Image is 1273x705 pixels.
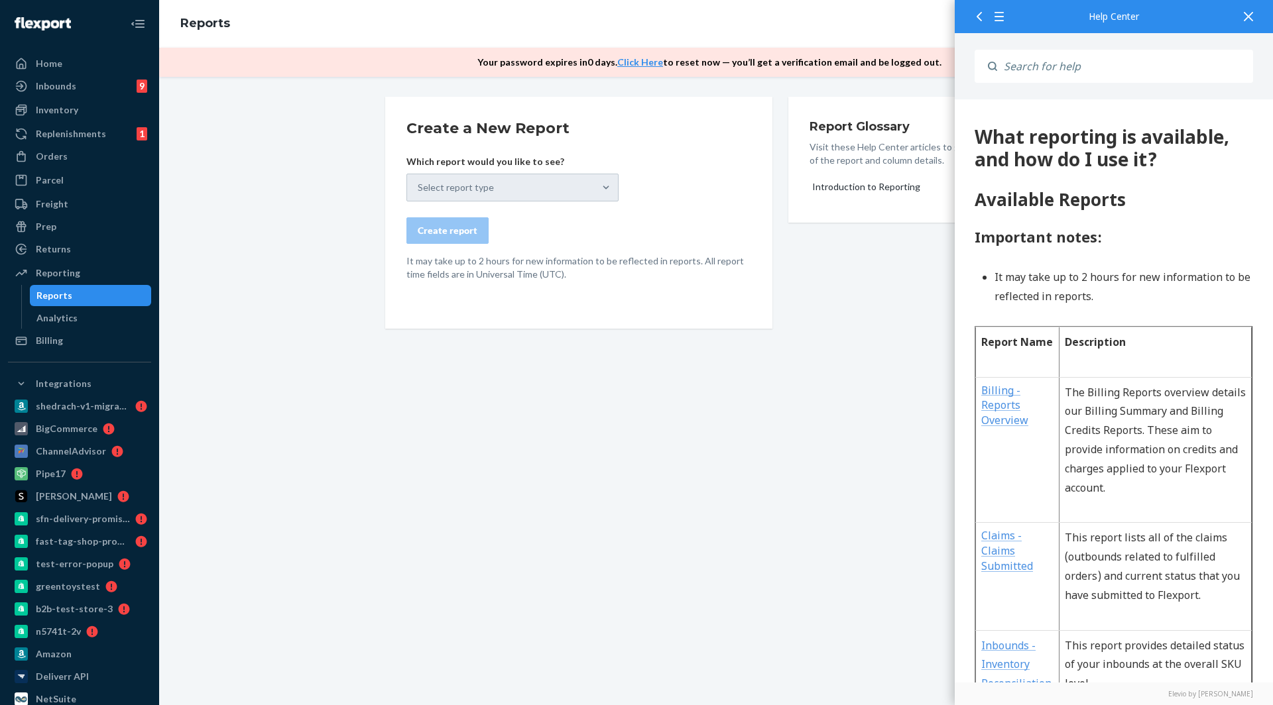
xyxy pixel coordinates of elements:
[36,422,97,435] div: BigCommerce
[36,377,91,390] div: Integrations
[997,50,1253,83] input: Search
[617,56,663,68] a: Click Here
[8,373,151,394] button: Integrations
[36,400,130,413] div: shedrach-v1-migration-test
[36,557,113,570] div: test-error-popup
[8,553,151,574] a: test-error-popup
[36,490,112,503] div: [PERSON_NAME]
[8,666,151,687] a: Deliverr API
[36,625,81,638] div: n5741t-2v
[36,535,130,548] div: fast-tag-shop-promise-1
[8,76,151,97] a: Inbounds9
[180,16,230,30] a: Reports
[27,539,97,592] a: Inbounds - Inventory Reconciliation
[810,172,1026,201] button: Introduction to Reporting
[812,180,920,193] div: Introduction to Reporting
[406,118,751,139] h2: Create a New Report
[36,266,80,280] div: Reporting
[36,174,64,187] div: Parcel
[8,99,151,121] a: Inventory
[8,441,151,462] a: ChannelAdvisor
[27,235,98,250] strong: Report Name
[20,27,298,71] div: 137 What reporting is available, and how do I use it?
[36,580,100,593] div: greentoystest
[810,140,1026,167] p: Visit these Help Center articles to get a description of the report and column details.
[36,311,78,325] div: Analytics
[406,254,751,281] p: It may take up to 2 hours for new information to be reflected in reports. All report time fields ...
[8,216,151,237] a: Prep
[110,539,290,592] span: This report provides detailed status of your inbounds at the overall SKU level.
[36,647,72,661] div: Amazon
[36,80,76,93] div: Inbounds
[8,123,151,144] a: Replenishments1
[110,235,171,250] strong: Description
[477,56,941,69] p: Your password expires in 0 days . to reset now — you’ll get a verification email and be logged out.
[8,621,151,642] a: n5741t-2v
[36,150,68,163] div: Orders
[30,307,152,329] a: Analytics
[27,429,78,474] a: Claims - Claims Submitted
[170,5,241,43] ol: breadcrumbs
[110,429,292,505] p: This report lists all of the claims (outbounds related to fulfilled orders) and current status th...
[36,670,89,683] div: Deliverr API
[36,127,106,140] div: Replenishments
[137,127,147,140] div: 1
[110,284,292,398] p: The Billing Reports overview details our Billing Summary and Billing Credits Reports. These aim t...
[36,602,113,616] div: b2b-test-store-3
[810,118,1026,135] h3: Report Glossary
[8,486,151,507] a: [PERSON_NAME]
[8,418,151,439] a: BigCommerce
[8,53,151,74] a: Home
[31,9,58,21] span: Chat
[8,508,151,529] a: sfn-delivery-promise-test-us
[36,103,78,117] div: Inventory
[36,289,72,302] div: Reports
[20,127,147,147] span: Important notes:
[8,531,151,552] a: fast-tag-shop-promise-1
[15,17,71,30] img: Flexport logo
[975,689,1253,698] a: Elevio by [PERSON_NAME]
[8,330,151,351] a: Billing
[8,193,151,215] a: Freight
[8,396,151,417] a: shedrach-v1-migration-test
[20,87,298,113] h1: Available Reports
[36,467,66,480] div: Pipe17
[40,168,298,207] li: It may take up to 2 hours for new information to be reflected in reports.
[36,243,71,256] div: Returns
[110,625,292,701] p: This report aims to provide information on inventory movements for any selected month. (To be sun...
[27,284,74,329] a: Billing - Reports Overview
[8,598,151,620] a: b2b-test-store-3
[36,512,130,525] div: sfn-delivery-promise-test-us
[137,80,147,93] div: 9
[8,170,151,191] a: Parcel
[36,220,56,233] div: Prep
[8,643,151,665] a: Amazon
[975,12,1253,21] div: Help Center
[406,217,489,244] button: Create report
[36,197,68,211] div: Freight
[8,576,151,597] a: greentoystest
[8,239,151,260] a: Returns
[36,57,62,70] div: Home
[418,224,477,237] div: Create report
[125,11,151,37] button: Close Navigation
[8,262,151,284] a: Reporting
[8,146,151,167] a: Orders
[30,285,152,306] a: Reports
[36,445,106,458] div: ChannelAdvisor
[8,463,151,484] a: Pipe17
[27,627,97,680] a: Inbounds - Monthly Reconciliation
[406,155,619,168] p: Which report would you like to see?
[36,334,63,347] div: Billing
